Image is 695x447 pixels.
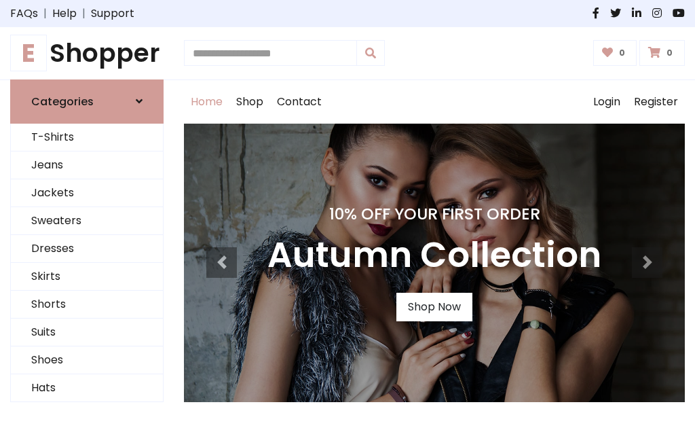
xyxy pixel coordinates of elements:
a: Login [586,80,627,124]
a: Hats [11,374,163,402]
a: FAQs [10,5,38,22]
span: 0 [663,47,676,59]
a: Contact [270,80,328,124]
span: | [38,5,52,22]
a: Dresses [11,235,163,263]
a: Support [91,5,134,22]
h1: Shopper [10,38,164,69]
span: | [77,5,91,22]
a: Shoes [11,346,163,374]
span: E [10,35,47,71]
h4: 10% Off Your First Order [267,204,601,224]
a: T-Shirts [11,124,163,151]
a: Shorts [11,291,163,319]
h6: Categories [31,95,94,108]
a: 0 [593,40,637,66]
a: Skirts [11,263,163,291]
a: Register [627,80,685,124]
a: Jeans [11,151,163,179]
a: Shop [229,80,270,124]
a: 0 [639,40,685,66]
a: Help [52,5,77,22]
a: Sweaters [11,207,163,235]
a: Suits [11,319,163,346]
a: Jackets [11,179,163,207]
a: Shop Now [396,293,472,321]
a: Home [184,80,229,124]
a: EShopper [10,38,164,69]
h3: Autumn Collection [267,234,601,276]
span: 0 [616,47,628,59]
a: Categories [10,79,164,124]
